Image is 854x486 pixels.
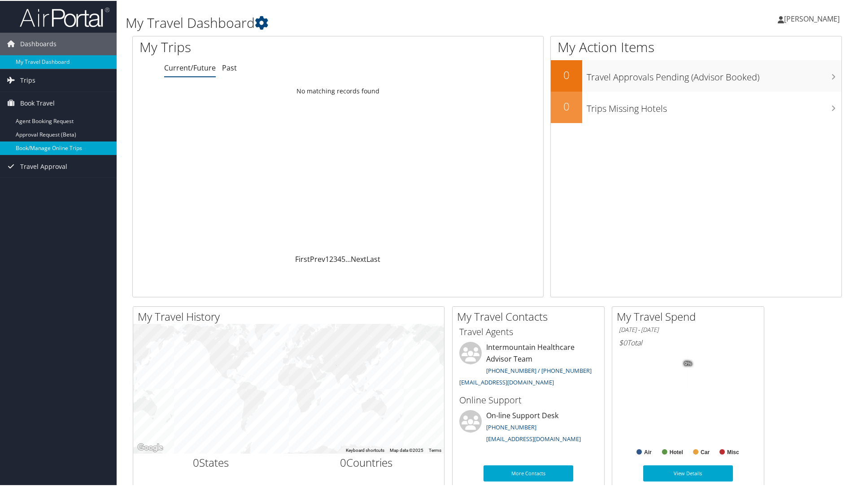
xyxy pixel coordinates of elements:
h2: My Travel History [138,308,444,323]
span: Book Travel [20,91,55,114]
li: Intermountain Healthcare Advisor Team [455,341,602,389]
span: Map data ©2025 [390,447,423,452]
h3: Travel Agents [459,325,597,337]
a: 0Trips Missing Hotels [551,91,841,122]
h1: My Travel Dashboard [126,13,608,31]
button: Keyboard shortcuts [346,446,384,453]
h3: Travel Approvals Pending (Advisor Booked) [587,66,841,83]
a: Current/Future [164,62,216,72]
a: First [295,253,310,263]
li: On-line Support Desk [455,409,602,446]
h1: My Trips [139,37,366,56]
a: [PERSON_NAME] [778,4,849,31]
a: Open this area in Google Maps (opens a new window) [135,441,165,453]
a: 5 [341,253,345,263]
h2: 0 [551,66,582,82]
h2: My Travel Spend [617,308,764,323]
a: More Contacts [484,464,573,481]
a: 2 [329,253,333,263]
a: Last [366,253,380,263]
h2: States [140,454,282,469]
span: Dashboards [20,32,57,54]
a: 3 [333,253,337,263]
a: [EMAIL_ADDRESS][DOMAIN_NAME] [486,434,581,442]
a: 0Travel Approvals Pending (Advisor Booked) [551,59,841,91]
a: Past [222,62,237,72]
a: View Details [643,464,733,481]
a: Terms (opens in new tab) [429,447,441,452]
h6: Total [619,337,757,347]
a: Next [351,253,366,263]
h3: Trips Missing Hotels [587,97,841,114]
h2: Countries [296,454,438,469]
img: Google [135,441,165,453]
span: … [345,253,351,263]
tspan: 0% [684,360,692,366]
h2: 0 [551,98,582,113]
text: Misc [727,448,739,455]
h2: My Travel Contacts [457,308,604,323]
span: 0 [193,454,199,469]
a: [EMAIL_ADDRESS][DOMAIN_NAME] [459,377,554,385]
a: [PHONE_NUMBER] / [PHONE_NUMBER] [486,366,592,374]
a: 4 [337,253,341,263]
span: Trips [20,68,35,91]
a: [PHONE_NUMBER] [486,422,536,430]
span: Travel Approval [20,155,67,177]
img: airportal-logo.png [20,6,109,27]
h1: My Action Items [551,37,841,56]
span: $0 [619,337,627,347]
span: [PERSON_NAME] [784,13,840,23]
td: No matching records found [133,82,543,98]
a: 1 [325,253,329,263]
text: Air [644,448,652,455]
h3: Online Support [459,393,597,406]
h6: [DATE] - [DATE] [619,325,757,333]
text: Car [701,448,710,455]
text: Hotel [670,448,683,455]
span: 0 [340,454,346,469]
a: Prev [310,253,325,263]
